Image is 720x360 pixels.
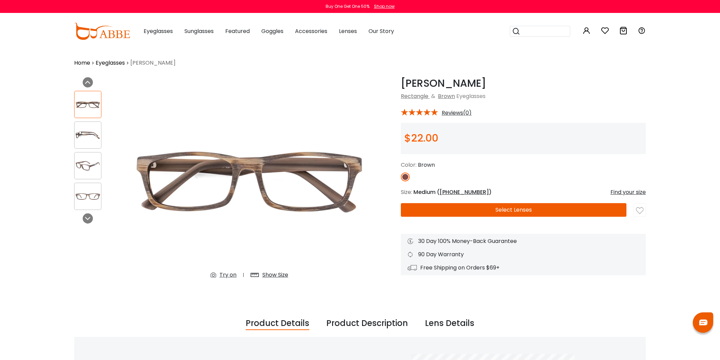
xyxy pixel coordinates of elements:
[425,317,474,330] div: Lens Details
[219,271,236,279] div: Try on
[261,27,283,35] span: Goggles
[184,27,214,35] span: Sunglasses
[144,27,173,35] span: Eyeglasses
[75,129,101,142] img: Sward Brown Acetate Eyeglasses , UniversalBridgeFit Frames from ABBE Glasses
[401,188,412,196] span: Size:
[438,92,455,100] a: Brown
[75,190,101,203] img: Sward Brown Acetate Eyeglasses , UniversalBridgeFit Frames from ABBE Glasses
[430,92,437,100] span: &
[401,203,626,217] button: Select Lenses
[408,250,639,259] div: 90 Day Warranty
[74,59,90,67] a: Home
[262,271,288,279] div: Show Size
[125,77,374,284] img: Sward Brown Acetate Eyeglasses , UniversalBridgeFit Frames from ABBE Glasses
[371,3,395,9] a: Shop now
[610,188,646,196] div: Find your size
[408,237,639,245] div: 30 Day 100% Money-Back Guarantee
[295,27,327,35] span: Accessories
[369,27,394,35] span: Our Story
[74,23,130,40] img: abbeglasses.com
[404,131,438,145] span: $22.00
[418,161,435,169] span: Brown
[442,110,472,116] span: Reviews(0)
[401,161,416,169] span: Color:
[699,320,707,325] img: chat
[225,27,250,35] span: Featured
[440,188,489,196] span: [PHONE_NUMBER]
[75,159,101,173] img: Sward Brown Acetate Eyeglasses , UniversalBridgeFit Frames from ABBE Glasses
[75,98,101,111] img: Sward Brown Acetate Eyeglasses , UniversalBridgeFit Frames from ABBE Glasses
[636,207,643,214] img: like
[401,92,428,100] a: Rectangle
[374,3,395,10] div: Shop now
[326,3,370,10] div: Buy One Get One 50%
[339,27,357,35] span: Lenses
[408,264,639,272] div: Free Shipping on Orders $69+
[456,92,486,100] span: Eyeglasses
[96,59,125,67] a: Eyeglasses
[401,77,646,89] h1: [PERSON_NAME]
[246,317,309,330] div: Product Details
[326,317,408,330] div: Product Description
[130,59,176,67] span: [PERSON_NAME]
[413,188,492,196] span: Medium ( )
